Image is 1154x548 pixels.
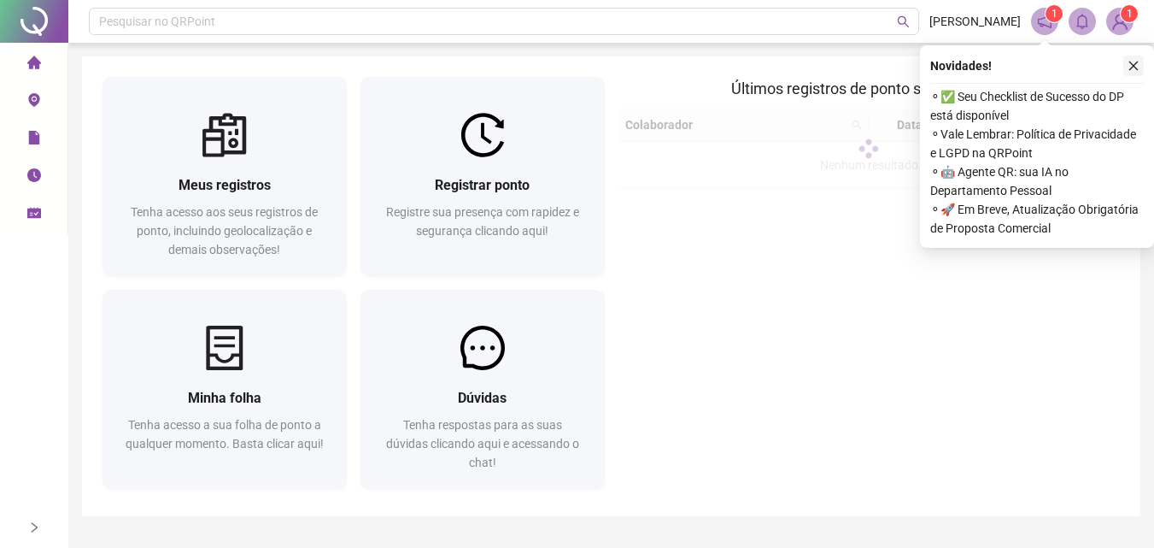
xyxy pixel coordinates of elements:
sup: Atualize o seu contato no menu Meus Dados [1121,5,1138,22]
span: ⚬ 🚀 Em Breve, Atualização Obrigatória de Proposta Comercial [930,200,1144,238]
img: 91370 [1107,9,1133,34]
span: ⚬ Vale Lembrar: Política de Privacidade e LGPD na QRPoint [930,125,1144,162]
span: Dúvidas [458,390,507,406]
span: notification [1037,14,1052,29]
span: Tenha acesso aos seus registros de ponto, incluindo geolocalização e demais observações! [131,205,318,256]
span: 1 [1051,8,1057,20]
span: Tenha respostas para as suas dúvidas clicando aqui e acessando o chat! [386,418,579,469]
a: Minha folhaTenha acesso a sua folha de ponto a qualquer momento. Basta clicar aqui! [103,290,347,489]
sup: 1 [1046,5,1063,22]
span: schedule [27,198,41,233]
span: file [27,123,41,157]
span: ⚬ ✅ Seu Checklist de Sucesso do DP está disponível [930,87,1144,125]
span: Tenha acesso a sua folha de ponto a qualquer momento. Basta clicar aqui! [126,418,324,451]
a: Meus registrosTenha acesso aos seus registros de ponto, incluindo geolocalização e demais observa... [103,77,347,276]
span: search [897,15,910,28]
span: 1 [1127,8,1133,20]
span: [PERSON_NAME] [929,12,1021,31]
span: ⚬ 🤖 Agente QR: sua IA no Departamento Pessoal [930,162,1144,200]
span: Minha folha [188,390,261,406]
span: home [27,48,41,82]
span: Registre sua presença com rapidez e segurança clicando aqui! [386,205,579,238]
span: Novidades ! [930,56,992,75]
span: Últimos registros de ponto sincronizados [731,80,1007,97]
a: Registrar pontoRegistre sua presença com rapidez e segurança clicando aqui! [360,77,605,276]
span: Meus registros [179,177,271,193]
span: close [1128,60,1139,72]
span: environment [27,85,41,120]
span: Registrar ponto [435,177,530,193]
span: bell [1075,14,1090,29]
span: clock-circle [27,161,41,195]
span: right [28,521,40,533]
a: DúvidasTenha respostas para as suas dúvidas clicando aqui e acessando o chat! [360,290,605,489]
